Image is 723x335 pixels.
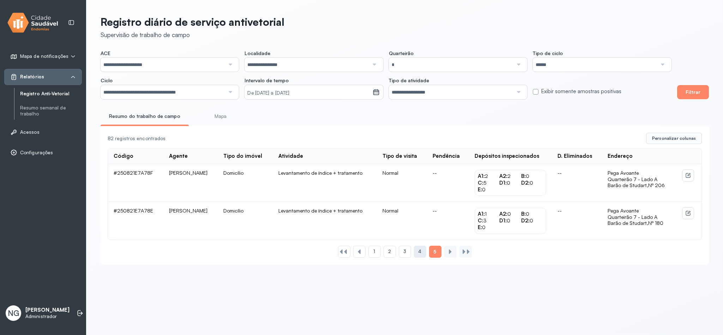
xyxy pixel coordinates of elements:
span: 1 [373,249,375,255]
div: Código [114,153,133,160]
a: Resumo semanal de trabalho [20,105,82,117]
span: Barão de Studart, [608,220,648,226]
span: Localidade [245,50,270,56]
p: Administrador [25,313,70,319]
label: Exibir somente amostras positivas [541,88,621,95]
p: Registro diário de serviço antivetorial [101,16,284,28]
div: D. Eliminados [558,153,592,160]
div: 3 [478,217,500,224]
span: Personalizar colunas [652,136,696,141]
div: 0 [478,224,500,231]
span: B: [521,173,526,179]
td: [PERSON_NAME] [163,202,218,239]
div: Depósitos inspecionados [475,153,539,160]
div: 0 [499,217,521,224]
span: Mapa de notificações [20,53,68,59]
span: D2: [521,179,530,186]
div: 0 [521,180,543,186]
td: #250821E7A78E [108,202,163,239]
span: E: [478,186,482,193]
div: 0 [521,217,543,224]
div: Tipo do imóvel [223,153,262,160]
button: Filtrar [677,85,709,99]
small: De [DATE] a [DATE] [247,90,369,97]
div: 0 [521,211,543,217]
span: D1: [499,179,507,186]
span: C: [478,179,483,186]
span: D1: [499,217,507,224]
span: 3 [403,249,406,255]
span: Configurações [20,150,53,156]
a: Registro Anti-Vetorial [20,91,82,97]
div: Endereço [608,153,633,160]
a: Registro Anti-Vetorial [20,89,82,98]
div: 0 [499,180,521,186]
div: Atividade [278,153,303,160]
div: Pendência [433,153,460,160]
a: Acessos [10,128,76,136]
div: Agente [169,153,188,160]
a: Mapa [194,110,247,122]
span: Tipo de ciclo [533,50,563,56]
td: Normal [377,202,427,239]
p: [PERSON_NAME] [25,307,70,313]
span: Acessos [20,129,40,135]
span: E: [478,224,482,231]
div: 0 [521,173,543,180]
span: Nº 180 [648,220,663,226]
div: Supervisão de trabalho de campo [101,31,284,38]
td: Normal [377,164,427,202]
div: 82 registros encontrados [108,136,640,142]
span: 5 [433,249,436,255]
span: Relatórios [20,74,44,80]
span: Quarteirão 7 - Lado A [608,214,671,220]
td: -- [427,202,469,239]
span: Quarteirão [389,50,414,56]
span: D2: [521,217,530,224]
td: Domicílio [218,164,272,202]
span: Ciclo [101,77,113,84]
span: Pega Avoante [608,208,639,214]
td: Levantamento de índice + tratamento [273,164,377,202]
span: A1: [478,173,485,179]
td: Levantamento de índice + tratamento [273,202,377,239]
span: A1: [478,210,485,217]
td: -- [427,164,469,202]
span: ACE [101,50,110,56]
span: Tipo de atividade [389,77,429,84]
a: Resumo semanal de trabalho [20,103,82,118]
span: Barão de Studart, [608,182,648,188]
div: 2 [478,173,500,180]
span: 4 [418,249,421,255]
span: C: [478,217,483,224]
span: Intervalo de tempo [245,77,289,84]
div: 0 [499,211,521,217]
div: Tipo de visita [382,153,417,160]
span: NG [8,309,19,318]
span: A2: [499,210,507,217]
td: #250821E7A78F [108,164,163,202]
a: Resumo do trabalho de campo [101,110,189,122]
a: Configurações [10,149,76,156]
td: Domicílio [218,202,272,239]
div: 0 [478,186,500,193]
span: 2 [388,249,391,255]
div: 2 [499,173,521,180]
span: Nº 206 [648,182,665,188]
div: 1 [478,211,500,217]
span: A2: [499,173,507,179]
span: Quarteirão 7 - Lado A [608,176,671,183]
div: 5 [478,180,500,186]
td: [PERSON_NAME] [163,164,218,202]
td: -- [552,164,602,202]
span: Pega Avoante [608,170,639,176]
img: logo.svg [7,11,58,34]
button: Personalizar colunas [646,133,702,144]
span: B: [521,210,526,217]
td: -- [552,202,602,239]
